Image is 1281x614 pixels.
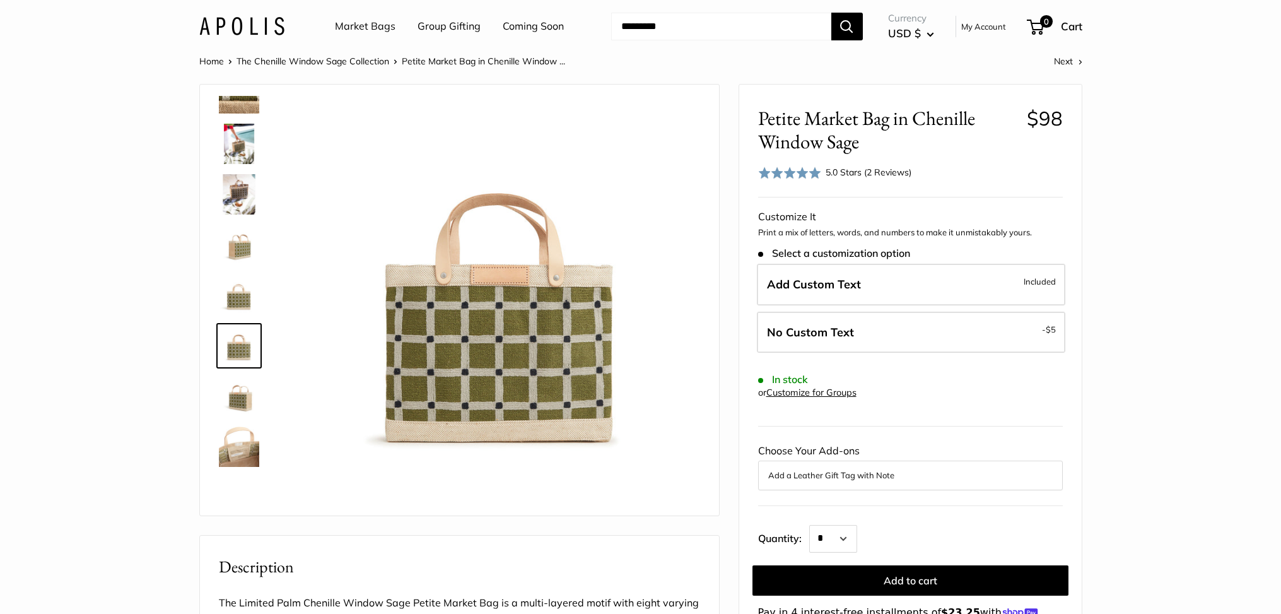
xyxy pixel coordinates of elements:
img: Petite Market Bag in Chenille Window Sage [219,326,259,366]
span: $5 [1046,324,1056,334]
input: Search... [611,13,831,40]
div: Choose Your Add-ons [758,442,1063,490]
span: Cart [1061,20,1082,33]
div: 5.0 Stars (2 Reviews) [826,165,911,179]
h2: Description [219,555,700,579]
a: Coming Soon [503,17,564,36]
a: 0 Cart [1028,16,1082,37]
span: Add Custom Text [767,277,861,292]
img: Petite Market Bag in Chenille Window Sage [219,225,259,265]
a: Home [199,56,224,67]
span: USD $ [888,27,921,40]
img: Petite Market Bag in Chenille Window Sage [300,103,699,503]
span: In stock [758,374,808,386]
span: 0 [1039,15,1052,28]
button: Add a Leather Gift Tag with Note [768,468,1053,483]
span: Currency [888,9,934,27]
a: Customize for Groups [766,387,857,398]
a: Petite Market Bag in Chenille Window Sage [216,121,262,167]
img: Petite Market Bag in Chenille Window Sage [219,124,259,164]
a: Next [1054,56,1082,67]
a: Petite Market Bag in Chenille Window Sage [216,172,262,217]
button: Search [831,13,863,40]
span: - [1042,322,1056,337]
button: USD $ [888,23,934,44]
span: Select a customization option [758,247,910,259]
img: Petite Market Bag in Chenille Window Sage [219,275,259,316]
img: Petite Market Bag in Chenille Window Sage [219,174,259,215]
a: My Account [961,19,1006,34]
a: Group Gifting [418,17,481,36]
span: No Custom Text [767,325,854,339]
a: The Chenille Window Sage Collection [237,56,389,67]
label: Add Custom Text [757,264,1065,305]
span: Petite Market Bag in Chenille Window ... [402,56,565,67]
span: Petite Market Bag in Chenille Window Sage [758,107,1017,153]
a: Petite Market Bag in Chenille Window Sage [216,323,262,369]
a: Petite Market Bag in Chenille Window Sage [216,374,262,419]
a: Petite Market Bag in Chenille Window Sage [216,222,262,268]
a: Petite Market Bag in Chenille Window Sage [216,273,262,318]
button: Add to cart [752,565,1068,596]
nav: Breadcrumb [199,53,565,69]
a: Petite Market Bag in Chenille Window Sage [216,424,262,469]
div: 5.0 Stars (2 Reviews) [758,163,912,182]
img: Petite Market Bag in Chenille Window Sage [219,427,259,467]
div: Customize It [758,208,1063,227]
p: Print a mix of letters, words, and numbers to make it unmistakably yours. [758,227,1063,239]
label: Quantity: [758,521,809,553]
a: Market Bags [335,17,395,36]
div: or [758,384,857,401]
label: Leave Blank [757,312,1065,353]
img: Petite Market Bag in Chenille Window Sage [219,376,259,416]
span: $98 [1027,106,1063,131]
img: Apolis [199,17,284,35]
span: Included [1024,274,1056,289]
